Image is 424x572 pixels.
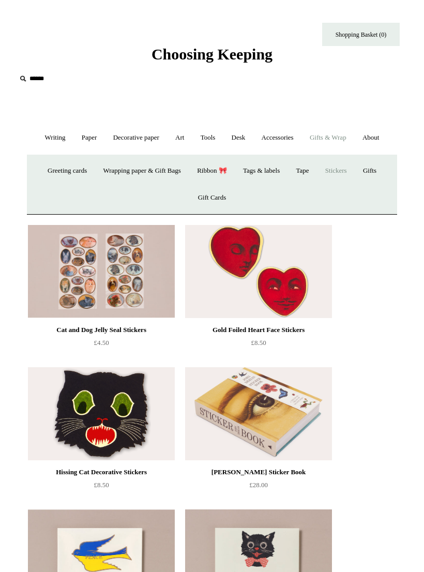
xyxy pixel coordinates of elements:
a: Wrapping paper & Gift Bags [96,157,188,185]
a: Gifts [356,157,384,185]
a: Gift Cards [191,184,234,212]
a: John Derian Sticker Book John Derian Sticker Book [185,367,332,460]
a: Hissing Cat Decorative Stickers Hissing Cat Decorative Stickers [28,367,175,460]
a: Writing [38,124,73,152]
a: Gifts & Wrap [302,124,354,152]
div: [PERSON_NAME] Sticker Book [188,466,329,478]
a: Desk [224,124,253,152]
a: Tags & labels [236,157,287,185]
a: Choosing Keeping [152,54,272,61]
img: Hissing Cat Decorative Stickers [28,367,175,460]
a: [PERSON_NAME] Sticker Book £28.00 [185,466,332,508]
span: £28.00 [249,481,268,489]
img: Cat and Dog Jelly Seal Stickers [28,225,175,318]
a: Cat and Dog Jelly Seal Stickers £4.50 [28,324,175,366]
a: Shopping Basket (0) [322,23,400,46]
a: Art [168,124,191,152]
a: Ribbon 🎀 [190,157,234,185]
div: Gold Foiled Heart Face Stickers [188,324,329,336]
a: Gold Foiled Heart Face Stickers Gold Foiled Heart Face Stickers [185,225,332,318]
a: Greeting cards [40,157,94,185]
div: Hissing Cat Decorative Stickers [31,466,172,478]
a: About [355,124,387,152]
a: Stickers [318,157,354,185]
img: Gold Foiled Heart Face Stickers [185,225,332,318]
a: Accessories [254,124,301,152]
a: Cat and Dog Jelly Seal Stickers Cat and Dog Jelly Seal Stickers [28,225,175,318]
span: £8.50 [251,339,266,347]
a: Gold Foiled Heart Face Stickers £8.50 [185,324,332,366]
a: Decorative paper [106,124,166,152]
a: Paper [74,124,104,152]
span: £8.50 [94,481,109,489]
div: Cat and Dog Jelly Seal Stickers [31,324,172,336]
span: Choosing Keeping [152,46,272,63]
img: John Derian Sticker Book [185,367,332,460]
span: £4.50 [94,339,109,347]
a: Tools [193,124,223,152]
a: Hissing Cat Decorative Stickers £8.50 [28,466,175,508]
a: Tape [289,157,316,185]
